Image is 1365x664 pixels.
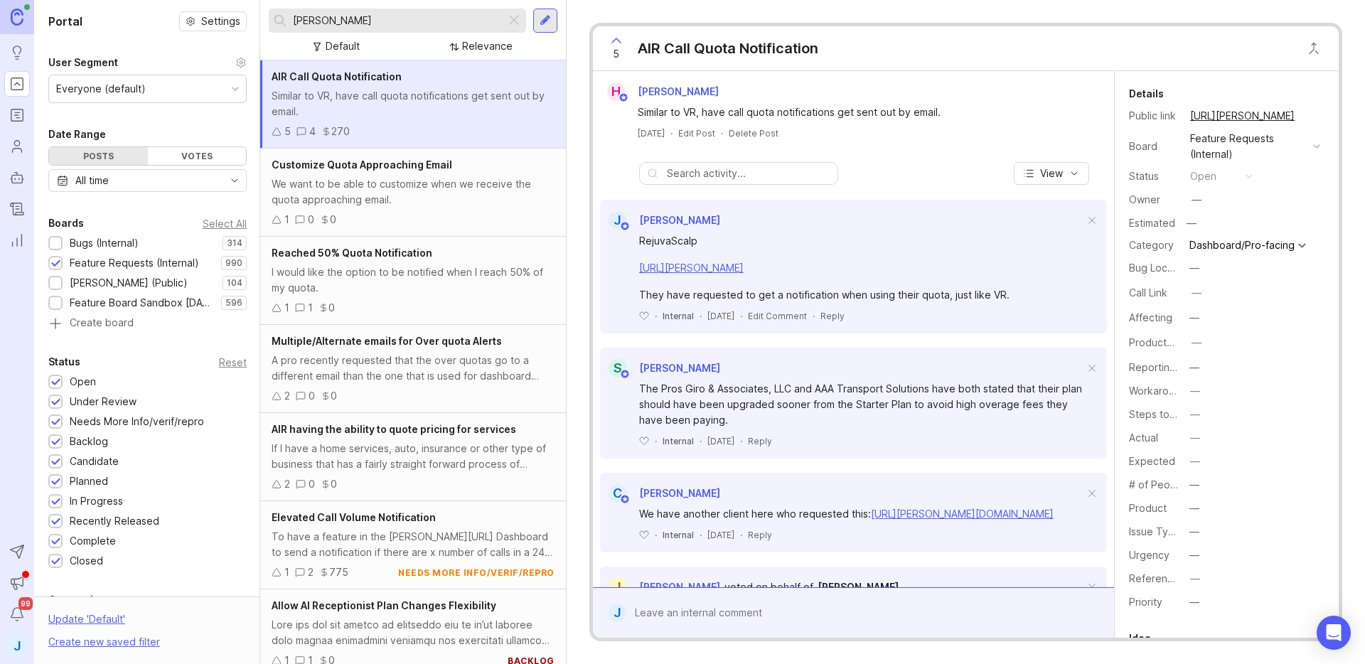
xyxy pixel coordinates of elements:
[1189,260,1199,276] div: —
[670,127,673,139] div: ·
[1129,192,1179,208] div: Owner
[48,13,82,30] h1: Portal
[639,262,744,274] a: [URL][PERSON_NAME]
[70,414,204,429] div: Needs More Info/verif/repro
[721,127,723,139] div: ·
[619,494,630,505] img: member badge
[638,128,665,139] time: [DATE]
[148,147,247,165] div: Votes
[1129,572,1192,584] label: Reference(s)
[70,533,116,549] div: Complete
[70,454,119,469] div: Candidate
[599,82,730,101] a: H[PERSON_NAME]
[398,567,555,579] div: needs more info/verif/repro
[225,297,242,309] p: 596
[1129,502,1167,514] label: Product
[4,633,30,658] button: J
[70,493,123,509] div: In Progress
[1189,500,1199,516] div: —
[56,81,146,97] div: Everyone (default)
[707,530,734,540] time: [DATE]
[1190,383,1200,399] div: —
[48,54,118,71] div: User Segment
[272,511,436,523] span: Elevated Call Volume Notification
[639,381,1084,428] div: The Pros Giro & Associates, LLC and AAA Transport Solutions have both stated that their plan shou...
[272,264,555,296] div: I would like the option to be notified when I reach 50% of my quota.
[600,578,720,596] a: J[PERSON_NAME]
[219,358,247,366] div: Reset
[4,227,30,253] a: Reporting
[227,277,242,289] p: 104
[70,235,139,251] div: Bugs (Internal)
[1129,139,1179,154] div: Board
[272,441,555,472] div: If I have a home services, auto, insurance or other type of business that has a fairly straight f...
[1129,361,1205,373] label: Reporting Team
[462,38,513,54] div: Relevance
[1190,168,1216,184] div: open
[70,473,108,489] div: Planned
[309,388,315,404] div: 0
[284,124,291,139] div: 5
[1182,214,1201,232] div: —
[49,147,148,165] div: Posts
[70,434,108,449] div: Backlog
[1129,287,1167,299] label: Call Link
[1189,524,1199,540] div: —
[639,287,1084,303] div: They have requested to get a notification when using their quota, just like VR.
[309,476,315,492] div: 0
[678,127,715,139] div: Edit Post
[1300,34,1328,63] button: Close button
[1014,162,1089,185] button: View
[309,124,316,139] div: 4
[818,579,899,595] a: [PERSON_NAME]
[1189,594,1199,610] div: —
[618,92,628,103] img: member badge
[272,176,555,208] div: We want to be able to customize when we receive the quota approaching email.
[1189,310,1199,326] div: —
[639,362,720,374] span: [PERSON_NAME]
[308,564,314,580] div: 2
[638,85,719,97] span: [PERSON_NAME]
[813,310,815,322] div: ·
[1186,107,1299,125] a: [URL][PERSON_NAME]
[1129,218,1175,228] div: Estimated
[1190,131,1307,162] div: Feature Requests (Internal)
[284,212,289,227] div: 1
[663,310,694,322] div: Internal
[707,436,734,446] time: [DATE]
[609,359,627,377] div: S
[1129,262,1191,274] label: Bug Location
[1129,596,1162,608] label: Priority
[609,578,627,596] div: J
[4,570,30,596] button: Announcements
[18,597,33,610] span: 99
[227,237,242,249] p: 314
[1190,454,1200,469] div: —
[1190,571,1200,587] div: —
[260,60,566,149] a: AIR Call Quota NotificationSimilar to VR, have call quota notifications get sent out by email.54270
[700,435,702,447] div: ·
[1040,166,1063,181] span: View
[260,501,566,589] a: Elevated Call Volume NotificationTo have a feature in the [PERSON_NAME][URL] Dashboard to send a ...
[1190,407,1200,422] div: —
[729,127,778,139] div: Delete Post
[70,553,103,569] div: Closed
[70,374,96,390] div: Open
[1187,284,1206,302] button: Call Link
[326,38,360,54] div: Default
[284,476,290,492] div: 2
[639,581,720,593] span: [PERSON_NAME]
[48,318,247,331] a: Create board
[4,165,30,191] a: Autopilot
[284,388,290,404] div: 2
[1189,360,1199,375] div: —
[70,513,159,529] div: Recently Released
[600,211,720,230] a: J[PERSON_NAME]
[70,255,199,271] div: Feature Requests (Internal)
[600,484,720,503] a: C[PERSON_NAME]
[1192,285,1201,301] div: —
[284,300,289,316] div: 1
[1189,477,1199,493] div: —
[638,105,1086,120] div: Similar to VR, have call quota notifications get sent out by email.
